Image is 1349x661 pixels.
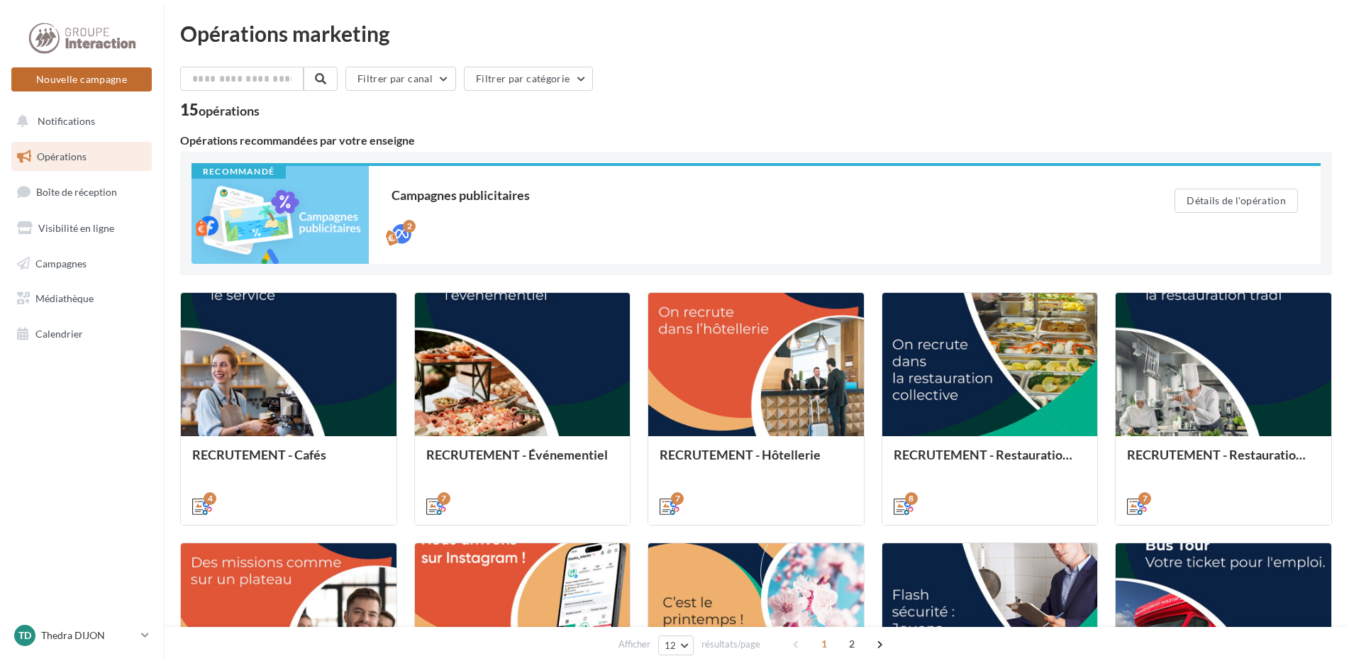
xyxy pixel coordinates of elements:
span: Campagnes [35,257,87,269]
div: RECRUTEMENT - Restauration collective [894,448,1087,476]
div: 15 [180,102,260,118]
div: Recommandé [191,166,286,179]
div: 8 [905,492,918,505]
div: opérations [199,104,260,117]
a: Opérations [9,142,155,172]
button: Détails de l'opération [1175,189,1298,213]
button: 12 [658,635,694,655]
span: 2 [840,633,863,655]
div: 7 [671,492,684,505]
div: Campagnes publicitaires [392,189,1118,201]
span: 1 [813,633,836,655]
div: 2 [403,220,416,233]
a: Visibilité en ligne [9,213,155,243]
span: Afficher [618,638,650,651]
span: Boîte de réception [36,186,117,198]
div: 4 [204,492,216,505]
a: TD Thedra DIJON [11,622,152,649]
span: Notifications [38,115,95,127]
a: Boîte de réception [9,177,155,207]
div: RECRUTEMENT - Événementiel [426,448,619,476]
button: Notifications [9,106,149,136]
span: Médiathèque [35,292,94,304]
span: TD [18,628,31,643]
button: Filtrer par catégorie [464,67,593,91]
button: Filtrer par canal [345,67,456,91]
span: Calendrier [35,328,83,340]
div: RECRUTEMENT - Cafés [192,448,385,476]
a: Calendrier [9,319,155,349]
span: 12 [665,640,677,651]
span: Opérations [37,150,87,162]
a: Médiathèque [9,284,155,313]
div: RECRUTEMENT - Restauration traditionnelle [1127,448,1320,476]
div: 7 [438,492,450,505]
span: résultats/page [701,638,760,651]
div: RECRUTEMENT - Hôtellerie [660,448,853,476]
div: 7 [1138,492,1151,505]
p: Thedra DIJON [41,628,135,643]
div: Opérations marketing [180,23,1332,44]
a: Campagnes [9,249,155,279]
button: Nouvelle campagne [11,67,152,91]
span: Visibilité en ligne [38,222,114,234]
div: Opérations recommandées par votre enseigne [180,135,1332,146]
